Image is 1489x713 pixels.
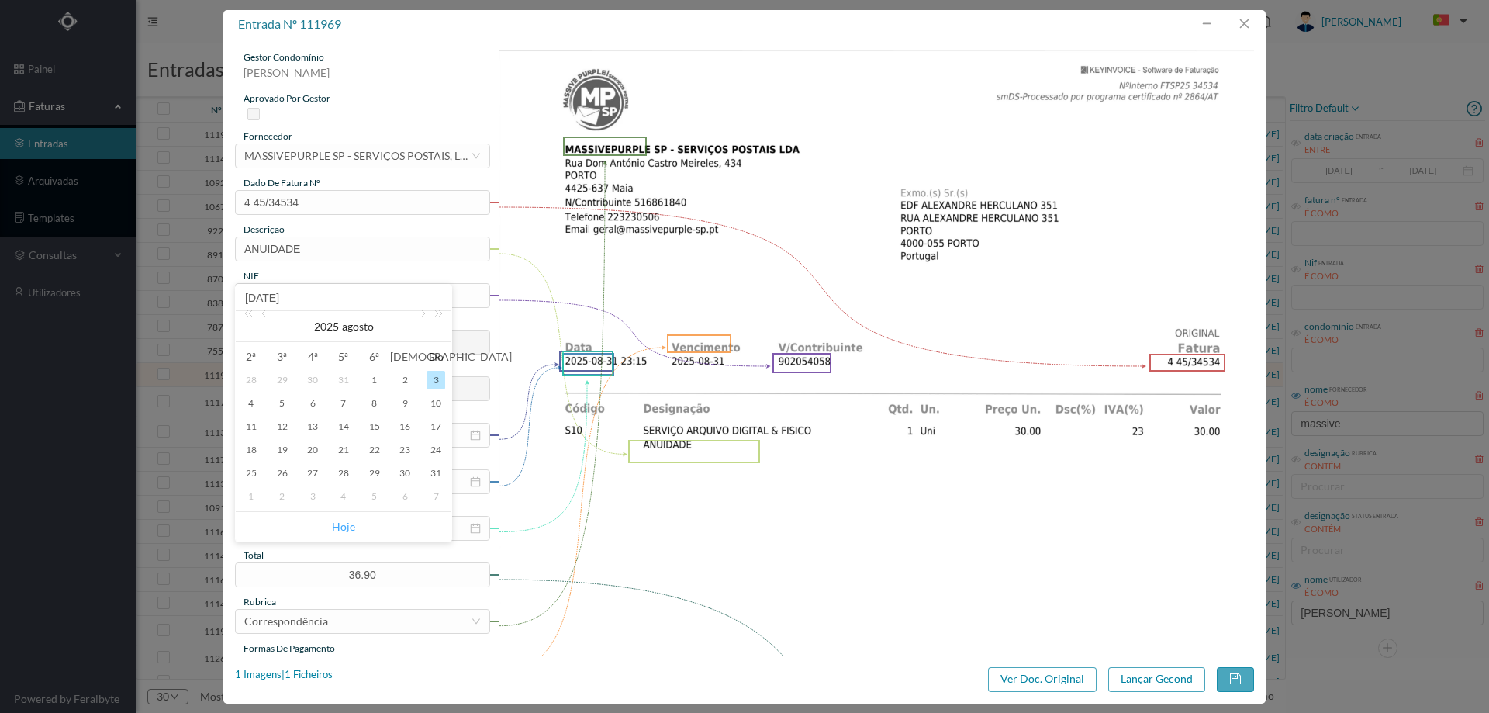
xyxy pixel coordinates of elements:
[427,371,445,389] div: 3
[470,476,481,487] i: icon: calendar
[390,369,421,392] td: 2 de agosto de 2025
[297,392,328,415] td: 6 de agosto de 2025
[328,485,359,508] td: 4 de setembro de 2025
[303,464,322,483] div: 27
[244,642,335,654] span: Formas de Pagamento
[273,441,292,459] div: 19
[303,487,322,506] div: 3
[390,415,421,438] td: 16 de agosto de 2025
[328,392,359,415] td: 7 de agosto de 2025
[267,350,298,364] span: 3ª
[244,51,324,63] span: gestor condomínio
[235,64,490,92] div: [PERSON_NAME]
[427,417,445,436] div: 17
[267,415,298,438] td: 12 de agosto de 2025
[297,485,328,508] td: 3 de setembro de 2025
[328,415,359,438] td: 14 de agosto de 2025
[244,596,276,607] span: rubrica
[297,350,328,364] span: 4ª
[365,371,384,389] div: 1
[236,415,267,438] td: 11 de agosto de 2025
[472,617,481,626] i: icon: down
[365,464,384,483] div: 29
[242,487,261,506] div: 1
[244,130,292,142] span: fornecedor
[359,462,390,485] td: 29 de agosto de 2025
[396,464,414,483] div: 30
[303,371,322,389] div: 30
[359,485,390,508] td: 5 de setembro de 2025
[244,270,259,282] span: NIF
[242,464,261,483] div: 25
[365,441,384,459] div: 22
[415,311,429,342] a: Mês seguinte (PageDown)
[340,311,375,342] a: agosto
[244,549,264,561] span: total
[334,441,353,459] div: 21
[273,487,292,506] div: 2
[427,464,445,483] div: 31
[470,430,481,441] i: icon: calendar
[390,485,421,508] td: 6 de setembro de 2025
[334,371,353,389] div: 31
[313,311,340,342] a: 2025
[359,350,390,364] span: 6ª
[426,311,446,342] a: Ano seguinte (Control + right)
[244,610,328,633] div: Correspondência
[242,441,261,459] div: 18
[273,394,292,413] div: 5
[303,394,322,413] div: 6
[267,438,298,462] td: 19 de agosto de 2025
[267,462,298,485] td: 26 de agosto de 2025
[303,441,322,459] div: 20
[328,369,359,392] td: 31 de julho de 2025
[258,311,272,342] a: Mês anterior (PageUp)
[359,415,390,438] td: 15 de agosto de 2025
[420,369,451,392] td: 3 de agosto de 2025
[390,392,421,415] td: 9 de agosto de 2025
[420,345,451,369] th: Dom
[273,464,292,483] div: 26
[303,417,322,436] div: 13
[420,462,451,485] td: 31 de agosto de 2025
[334,417,353,436] div: 14
[427,394,445,413] div: 10
[236,485,267,508] td: 1 de setembro de 2025
[273,417,292,436] div: 12
[236,438,267,462] td: 18 de agosto de 2025
[1421,9,1473,33] button: PT
[359,369,390,392] td: 1 de agosto de 2025
[396,394,414,413] div: 9
[297,462,328,485] td: 27 de agosto de 2025
[359,345,390,369] th: Sex
[988,667,1097,692] button: Ver Doc. Original
[236,345,267,369] th: Seg
[420,485,451,508] td: 7 de setembro de 2025
[244,92,330,104] span: aprovado por gestor
[273,371,292,389] div: 29
[242,417,261,436] div: 11
[1108,667,1205,692] button: Lançar Gecond
[297,415,328,438] td: 13 de agosto de 2025
[390,345,421,369] th: Sáb
[267,485,298,508] td: 2 de setembro de 2025
[297,369,328,392] td: 30 de julho de 2025
[236,462,267,485] td: 25 de agosto de 2025
[267,345,298,369] th: Ter
[420,350,451,364] span: Do
[334,464,353,483] div: 28
[396,417,414,436] div: 16
[396,441,414,459] div: 23
[242,394,261,413] div: 4
[244,177,320,189] span: dado de fatura nº
[236,392,267,415] td: 4 de agosto de 2025
[427,487,445,506] div: 7
[420,415,451,438] td: 17 de agosto de 2025
[267,369,298,392] td: 29 de julho de 2025
[365,417,384,436] div: 15
[396,371,414,389] div: 2
[328,350,359,364] span: 5ª
[390,350,421,364] span: [DEMOGRAPHIC_DATA]
[332,512,355,542] a: Hoje
[328,345,359,369] th: Qui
